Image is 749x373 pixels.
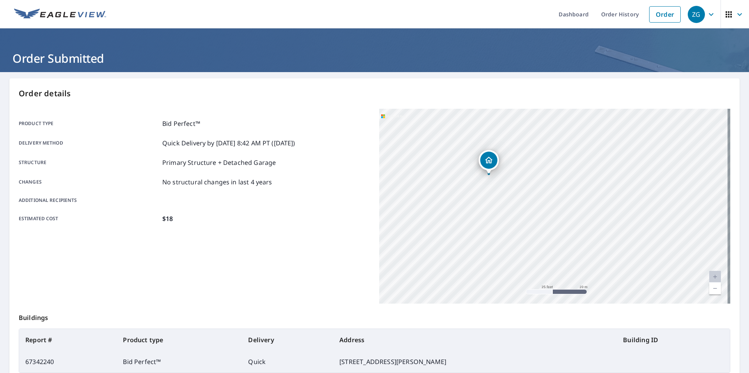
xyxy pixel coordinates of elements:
[333,329,617,351] th: Address
[19,88,730,99] p: Order details
[19,351,117,373] td: 67342240
[162,177,272,187] p: No structural changes in last 4 years
[117,351,242,373] td: Bid Perfect™
[649,6,681,23] a: Order
[117,329,242,351] th: Product type
[19,138,159,148] p: Delivery method
[709,283,721,294] a: Current Level 20, Zoom Out
[19,304,730,329] p: Buildings
[19,158,159,167] p: Structure
[162,214,173,223] p: $18
[19,177,159,187] p: Changes
[9,50,740,66] h1: Order Submitted
[19,329,117,351] th: Report #
[14,9,106,20] img: EV Logo
[162,158,276,167] p: Primary Structure + Detached Garage
[479,150,499,174] div: Dropped pin, building 1, Residential property, 271 Ragers Hill Rd South Fork, PA 15956
[242,351,333,373] td: Quick
[688,6,705,23] div: ZG
[162,138,295,148] p: Quick Delivery by [DATE] 8:42 AM PT ([DATE])
[709,271,721,283] a: Current Level 20, Zoom In Disabled
[19,197,159,204] p: Additional recipients
[19,214,159,223] p: Estimated cost
[242,329,333,351] th: Delivery
[162,119,200,128] p: Bid Perfect™
[333,351,617,373] td: [STREET_ADDRESS][PERSON_NAME]
[19,119,159,128] p: Product type
[617,329,730,351] th: Building ID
